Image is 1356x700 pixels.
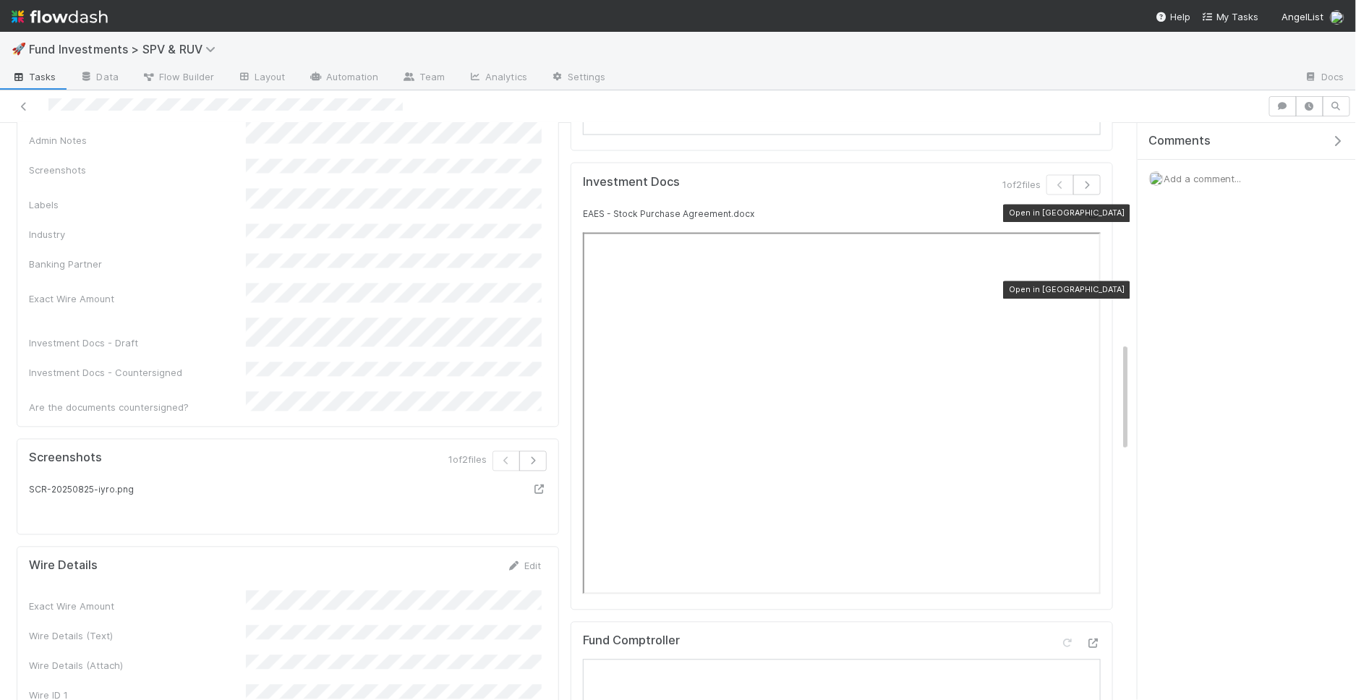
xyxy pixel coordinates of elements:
div: Screenshots [29,163,246,177]
span: My Tasks [1202,11,1259,22]
div: Wire Details (Attach) [29,659,246,673]
div: Investment Docs - Draft [29,336,246,351]
div: Investment Docs - Countersigned [29,366,246,380]
small: EAES - Stock Purchase Agreement.docx [583,209,754,220]
a: My Tasks [1202,9,1259,24]
a: Data [68,67,130,90]
div: Banking Partner [29,257,246,272]
div: Wire Details (Text) [29,629,246,644]
div: Exact Wire Amount [29,292,246,307]
span: 🚀 [12,43,26,55]
span: Comments [1148,134,1211,148]
a: Flow Builder [130,67,226,90]
div: Exact Wire Amount [29,599,246,614]
a: Analytics [456,67,539,90]
h5: Investment Docs [583,175,680,189]
h5: Wire Details [29,559,98,573]
div: Industry [29,228,246,242]
small: SCR-20250825-iyro.png [29,485,134,495]
span: Fund Investments > SPV & RUV [29,42,223,56]
h5: Screenshots [29,451,102,466]
img: avatar_2de93f86-b6c7-4495-bfe2-fb093354a53c.png [1330,10,1344,25]
a: Team [391,67,456,90]
a: Layout [226,67,297,90]
span: 1 of 2 files [448,453,487,467]
a: Docs [1293,67,1356,90]
span: Flow Builder [142,69,214,84]
span: 1 of 2 files [1002,177,1041,192]
a: Edit [507,560,541,572]
span: Tasks [12,69,56,84]
div: Admin Notes [29,133,246,148]
img: logo-inverted-e16ddd16eac7371096b0.svg [12,4,108,29]
div: Labels [29,198,246,213]
img: avatar_2de93f86-b6c7-4495-bfe2-fb093354a53c.png [1149,171,1164,186]
div: Are the documents countersigned? [29,401,246,415]
a: Settings [539,67,618,90]
h5: Fund Comptroller [583,634,680,649]
span: AngelList [1282,11,1324,22]
a: Automation [297,67,391,90]
span: Add a comment... [1164,173,1242,184]
div: Help [1156,9,1190,24]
